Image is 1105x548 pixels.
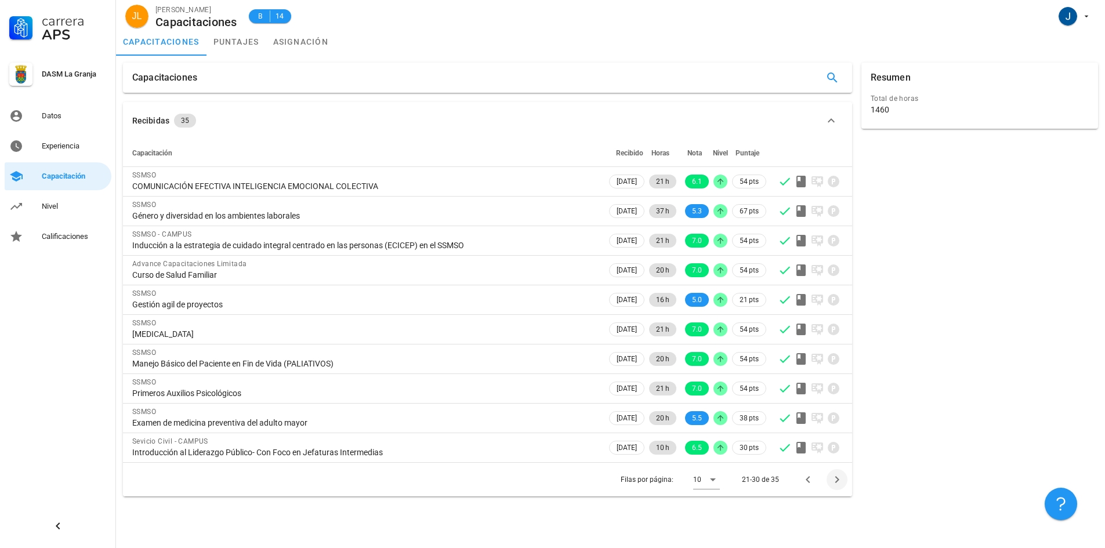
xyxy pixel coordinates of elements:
[692,352,702,366] span: 7.0
[656,352,669,366] span: 20 h
[656,441,669,455] span: 10 h
[132,201,156,209] span: SSMSO
[656,382,669,395] span: 21 h
[132,230,192,238] span: SSMSO - CAMPUS
[42,141,107,151] div: Experiencia
[132,319,156,327] span: SSMSO
[871,93,1089,104] div: Total de horas
[871,104,889,115] div: 1460
[740,383,759,394] span: 54 pts
[42,172,107,181] div: Capacitación
[651,149,669,157] span: Horas
[692,175,702,188] span: 6.1
[42,28,107,42] div: APS
[5,193,111,220] a: Nivel
[656,411,669,425] span: 20 h
[42,14,107,28] div: Carrera
[656,293,669,307] span: 16 h
[617,412,637,424] span: [DATE]
[692,204,702,218] span: 5.3
[125,5,148,28] div: avatar
[617,175,637,188] span: [DATE]
[132,329,597,339] div: [MEDICAL_DATA]
[42,70,107,79] div: DASM La Granja
[736,149,759,157] span: Puntaje
[740,235,759,246] span: 54 pts
[740,412,759,424] span: 38 pts
[617,205,637,217] span: [DATE]
[617,293,637,306] span: [DATE]
[266,28,336,56] a: asignación
[730,139,769,167] th: Puntaje
[5,102,111,130] a: Datos
[617,382,637,395] span: [DATE]
[123,102,852,139] button: Recibidas 35
[42,111,107,121] div: Datos
[692,382,702,395] span: 7.0
[827,469,847,490] button: Página siguiente
[740,205,759,217] span: 67 pts
[132,270,597,280] div: Curso de Salud Familiar
[256,10,265,22] span: B
[740,264,759,276] span: 54 pts
[132,114,169,127] div: Recibidas
[181,114,189,128] span: 35
[740,294,759,306] span: 21 pts
[616,149,643,157] span: Recibido
[132,437,208,445] span: Sevicio Civil - CAMPUS
[132,378,156,386] span: SSMSO
[1059,7,1077,26] div: avatar
[123,139,607,167] th: Capacitación
[740,442,759,453] span: 30 pts
[656,263,669,277] span: 20 h
[798,469,818,490] button: Página anterior
[656,234,669,248] span: 21 h
[132,181,597,191] div: COMUNICACIÓN EFECTIVA INTELIGENCIA EMOCIONAL COLECTIVA
[656,204,669,218] span: 37 h
[116,28,206,56] a: capacitaciones
[711,139,730,167] th: Nivel
[132,149,172,157] span: Capacitación
[692,293,702,307] span: 5.0
[132,299,597,310] div: Gestión agil de proyectos
[132,418,597,428] div: Examen de medicina preventiva del adulto mayor
[740,324,759,335] span: 54 pts
[617,441,637,454] span: [DATE]
[132,171,156,179] span: SSMSO
[740,353,759,365] span: 54 pts
[656,175,669,188] span: 21 h
[692,322,702,336] span: 7.0
[132,447,597,458] div: Introducción al Liderazgo Público- Con Foco en Jefaturas Intermedias
[693,474,701,485] div: 10
[155,4,237,16] div: [PERSON_NAME]
[693,470,720,489] div: 10Filas por página:
[607,139,647,167] th: Recibido
[617,323,637,336] span: [DATE]
[740,176,759,187] span: 54 pts
[617,264,637,277] span: [DATE]
[871,63,911,93] div: Resumen
[132,5,142,28] span: JL
[155,16,237,28] div: Capacitaciones
[656,322,669,336] span: 21 h
[692,234,702,248] span: 7.0
[617,353,637,365] span: [DATE]
[617,234,637,247] span: [DATE]
[692,411,702,425] span: 5.5
[687,149,702,157] span: Nota
[742,474,779,485] div: 21-30 de 35
[132,349,156,357] span: SSMSO
[679,139,711,167] th: Nota
[42,202,107,211] div: Nivel
[132,408,156,416] span: SSMSO
[132,63,197,93] div: Capacitaciones
[132,289,156,297] span: SSMSO
[132,388,597,398] div: Primeros Auxilios Psicológicos
[206,28,266,56] a: puntajes
[692,263,702,277] span: 7.0
[42,232,107,241] div: Calificaciones
[5,132,111,160] a: Experiencia
[647,139,679,167] th: Horas
[132,358,597,369] div: Manejo Básico del Paciente en Fin de Vida (PALIATIVOS)
[621,463,720,496] div: Filas por página:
